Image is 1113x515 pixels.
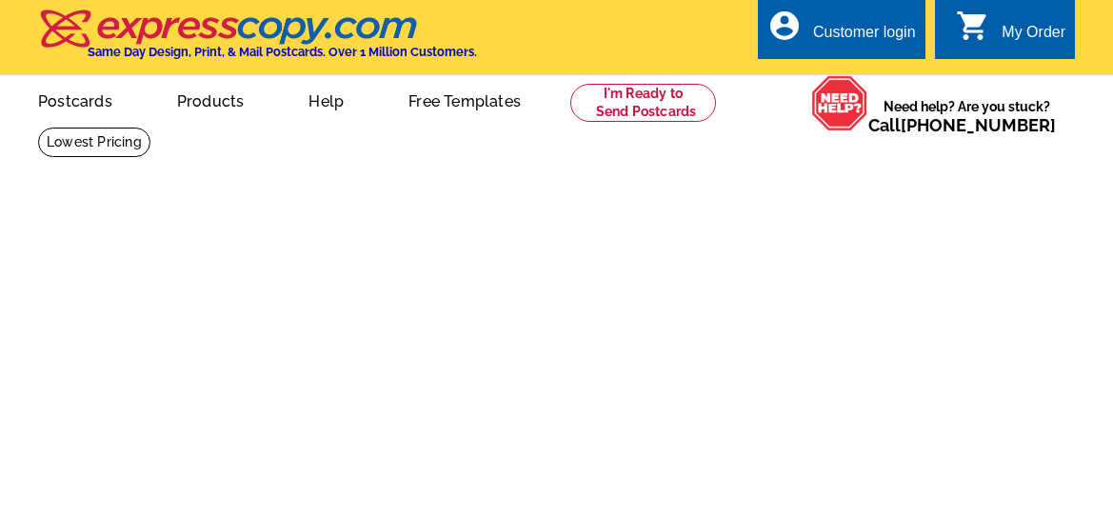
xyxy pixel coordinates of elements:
i: shopping_cart [956,9,990,43]
a: account_circle Customer login [767,21,916,45]
a: Help [278,77,374,122]
div: My Order [1002,24,1065,50]
img: help [811,75,868,131]
a: Free Templates [378,77,551,122]
a: shopping_cart My Order [956,21,1065,45]
a: Postcards [8,77,143,122]
span: Call [868,115,1056,135]
i: account_circle [767,9,802,43]
a: [PHONE_NUMBER] [901,115,1056,135]
h4: Same Day Design, Print, & Mail Postcards. Over 1 Million Customers. [88,45,477,59]
a: Products [147,77,275,122]
span: Need help? Are you stuck? [868,97,1065,135]
a: Same Day Design, Print, & Mail Postcards. Over 1 Million Customers. [38,23,477,59]
div: Customer login [813,24,916,50]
